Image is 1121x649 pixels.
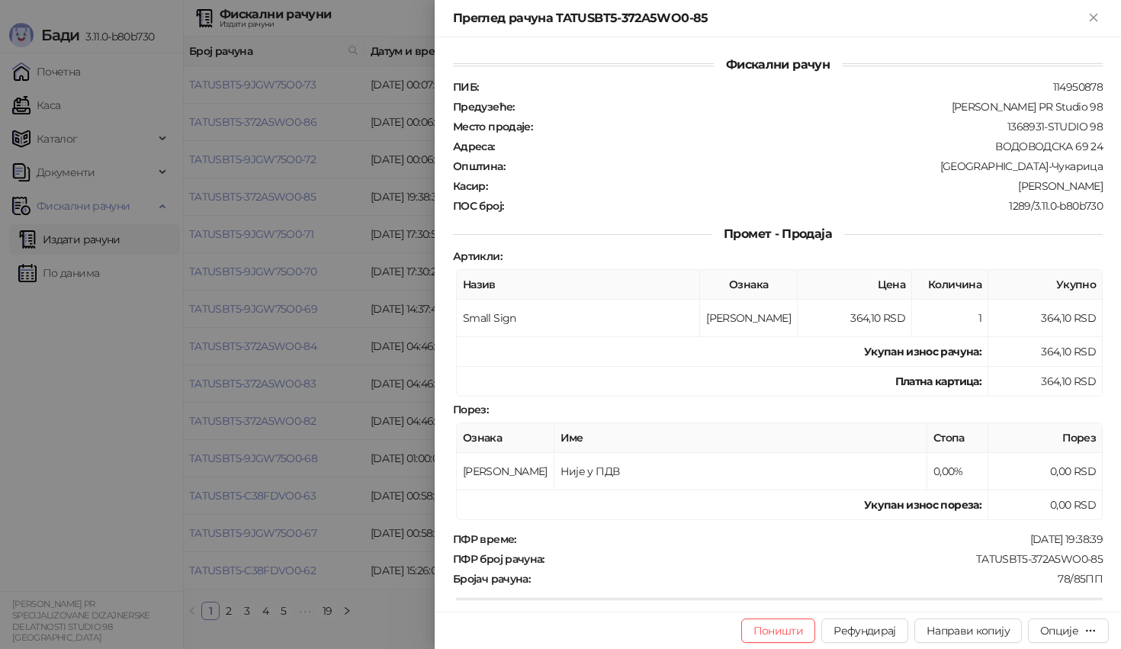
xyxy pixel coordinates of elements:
div: ВОДОВОДСКА 69 24 [496,140,1104,153]
div: [PERSON_NAME] [489,179,1104,193]
td: 0,00 RSD [988,490,1103,520]
td: 364,10 RSD [988,367,1103,397]
div: 1368931-STUDIO 98 [534,120,1104,133]
td: 364,10 RSD [988,337,1103,367]
strong: Порез : [453,403,488,416]
div: 114950878 [480,80,1104,94]
strong: ПФР број рачуна : [453,552,544,566]
td: 364,10 RSD [988,300,1103,337]
div: [DATE] 19:38:39 [518,532,1104,546]
strong: ПФР време : [453,532,516,546]
div: 1289/3.11.0-b80b730 [505,199,1104,213]
td: 1 [912,300,988,337]
strong: ПОС број : [453,199,503,213]
th: Назив [457,270,700,300]
th: Име [554,423,927,453]
div: [PERSON_NAME] PR Studio 98 [516,100,1104,114]
div: Преглед рачуна TATUSBT5-372A5WO0-85 [453,9,1084,27]
strong: Укупан износ пореза: [864,498,981,512]
th: Количина [912,270,988,300]
button: Опције [1028,618,1109,643]
strong: Предузеће : [453,100,515,114]
td: Small Sign [457,300,700,337]
th: Порез [988,423,1103,453]
strong: Касир : [453,179,487,193]
button: Направи копију [914,618,1022,643]
span: Направи копију [927,624,1010,638]
strong: ПИБ : [453,80,478,94]
strong: Адреса : [453,140,495,153]
td: [PERSON_NAME] [457,453,554,490]
strong: Бројач рачуна : [453,572,530,586]
div: TATUSBT5-372A5WO0-85 [546,552,1104,566]
th: Стопа [927,423,988,453]
td: 0,00% [927,453,988,490]
button: Поништи [741,618,816,643]
th: Ознака [700,270,798,300]
strong: Платна картица : [895,374,981,388]
td: 364,10 RSD [798,300,912,337]
div: [GEOGRAPHIC_DATA]-Чукарица [506,159,1104,173]
span: Фискални рачун [714,57,842,72]
strong: Укупан износ рачуна : [864,345,981,358]
th: Укупно [988,270,1103,300]
strong: Општина : [453,159,505,173]
th: Цена [798,270,912,300]
div: 78/85ПП [532,572,1104,586]
strong: Артикли : [453,249,502,263]
button: Рефундирај [821,618,908,643]
div: Опције [1040,624,1078,638]
span: Промет - Продаја [711,227,844,241]
td: [PERSON_NAME] [700,300,798,337]
button: Close [1084,9,1103,27]
strong: Место продаје : [453,120,532,133]
th: Ознака [457,423,554,453]
td: 0,00 RSD [988,453,1103,490]
td: Није у ПДВ [554,453,927,490]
